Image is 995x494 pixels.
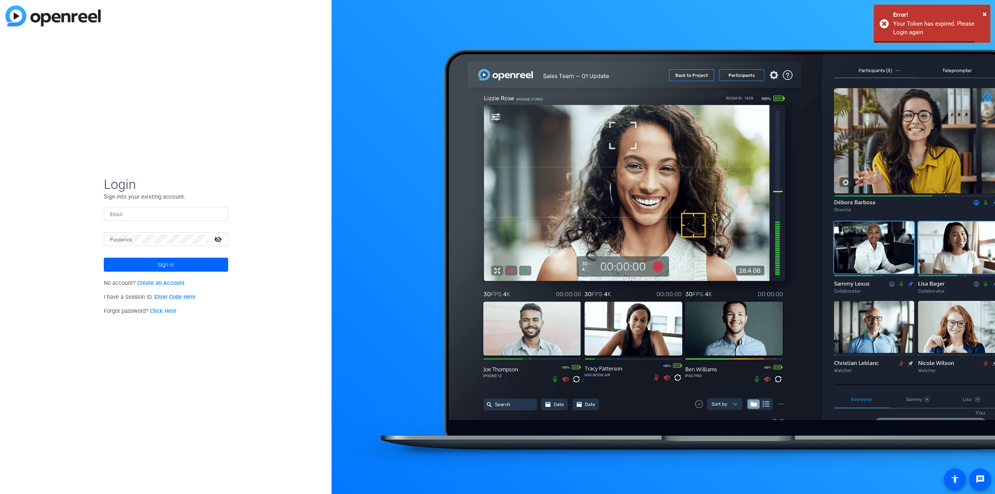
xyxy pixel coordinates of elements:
[950,475,960,484] mat-icon: accessibility
[137,280,185,286] a: Create an Account
[110,209,222,218] input: Enter Email Address
[104,176,228,192] span: Login
[104,294,196,300] span: I have a Session ID.
[893,19,985,37] div: Your Token has expired. Please Login again
[104,258,228,272] button: Sign in
[104,308,177,314] span: Forgot password?
[209,234,228,245] mat-icon: visibility_off
[893,10,985,19] div: Error!
[110,237,132,243] mat-label: Password
[976,475,985,484] mat-icon: message
[158,255,174,274] span: Sign in
[983,8,987,20] button: Close
[110,212,123,217] mat-label: Email
[150,308,176,314] a: Click Here
[104,192,228,201] p: Sign into your existing account.
[154,294,196,300] a: Enter Code Here
[104,280,185,286] span: No account?
[983,9,987,19] span: ×
[5,5,101,26] img: blue-gradient.svg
